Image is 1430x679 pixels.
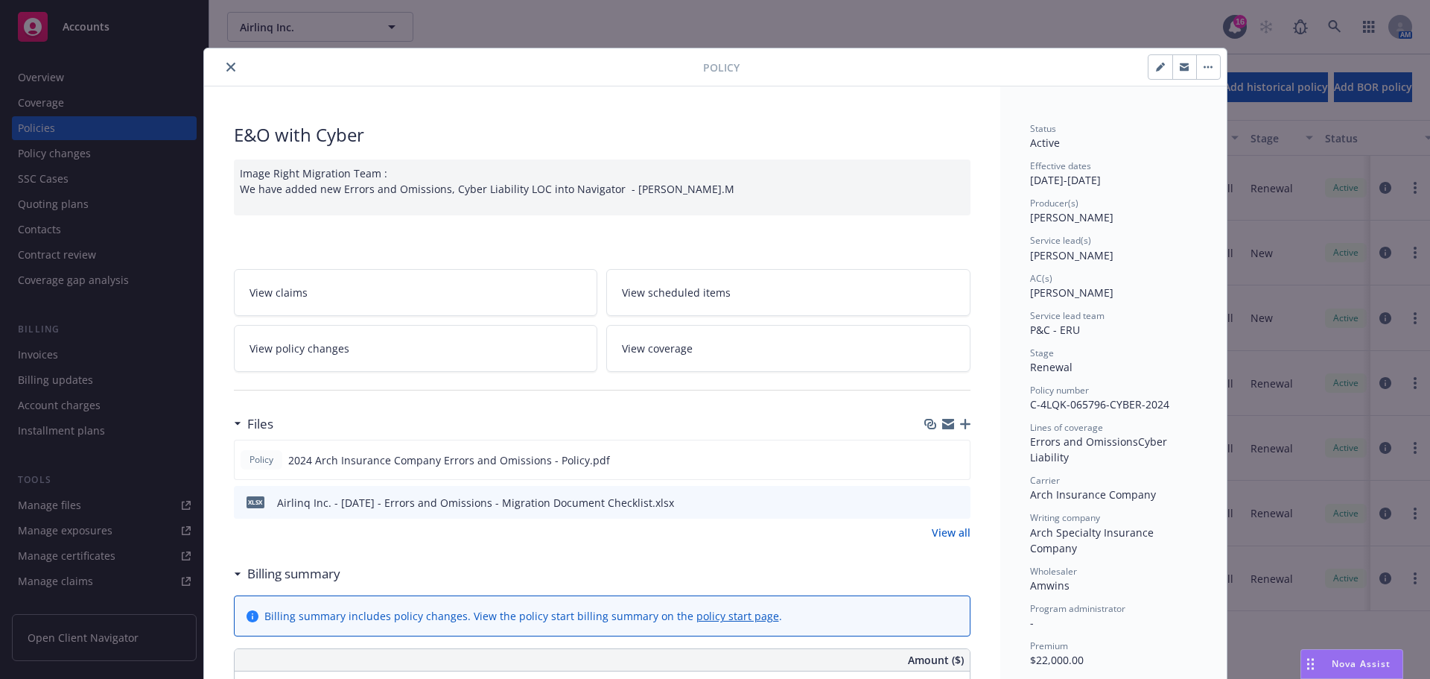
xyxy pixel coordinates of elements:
span: Writing company [1030,511,1100,524]
button: preview file [951,495,965,511]
span: Lines of coverage [1030,421,1103,434]
span: View policy changes [250,341,349,356]
div: E&O with Cyber [234,122,970,148]
span: - [1030,616,1034,630]
div: Billing summary [234,564,340,584]
span: P&C - ERU [1030,323,1080,337]
span: View scheduled items [622,285,731,300]
span: Policy [247,453,276,467]
a: View policy changes [234,325,598,372]
div: Files [234,414,273,434]
span: 2024 Arch Insurance Company Errors and Omissions - Policy.pdf [288,452,610,468]
button: download file [927,495,939,511]
span: View claims [250,285,308,300]
button: download file [927,452,938,468]
span: Service lead(s) [1030,234,1091,247]
div: Drag to move [1301,650,1320,678]
div: Image Right Migration Team : We have added new Errors and Omissions, Cyber Liability LOC into Nav... [234,160,970,215]
span: Service lead team [1030,309,1105,322]
span: Amwins [1030,578,1070,593]
a: View coverage [606,325,970,372]
span: Carrier [1030,474,1060,487]
span: Program administrator [1030,602,1125,615]
span: [PERSON_NAME] [1030,285,1113,300]
span: AC(s) [1030,272,1052,285]
span: Wholesaler [1030,565,1077,578]
h3: Billing summary [247,564,340,584]
span: Premium [1030,639,1068,652]
button: Nova Assist [1300,649,1403,679]
a: policy start page [696,609,779,623]
button: preview file [950,452,964,468]
span: Policy [703,60,740,75]
a: View scheduled items [606,269,970,316]
span: Renewal [1030,360,1072,374]
span: Status [1030,122,1056,135]
div: Airlinq Inc. - [DATE] - Errors and Omissions - Migration Document Checklist.xlsx [277,495,674,511]
span: [PERSON_NAME] [1030,248,1113,262]
span: Policy number [1030,384,1089,397]
span: xlsx [247,496,264,508]
a: View all [932,525,970,540]
span: C-4LQK-065796-CYBER-2024 [1030,397,1169,411]
span: Arch Insurance Company [1030,487,1156,502]
span: Nova Assist [1332,657,1391,670]
span: [PERSON_NAME] [1030,210,1113,224]
h3: Files [247,414,273,434]
span: Cyber Liability [1030,435,1170,464]
span: $22,000.00 [1030,653,1084,667]
span: Amount ($) [908,652,964,668]
div: [DATE] - [DATE] [1030,160,1197,188]
span: Active [1030,136,1060,150]
span: View coverage [622,341,693,356]
div: Billing summary includes policy changes. View the policy start billing summary on the . [264,608,782,624]
span: Effective dates [1030,160,1091,172]
span: Errors and Omissions [1030,435,1138,449]
span: Arch Specialty Insurance Company [1030,525,1157,555]
span: Producer(s) [1030,197,1078,209]
a: View claims [234,269,598,316]
button: close [222,58,240,76]
span: Stage [1030,347,1054,359]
